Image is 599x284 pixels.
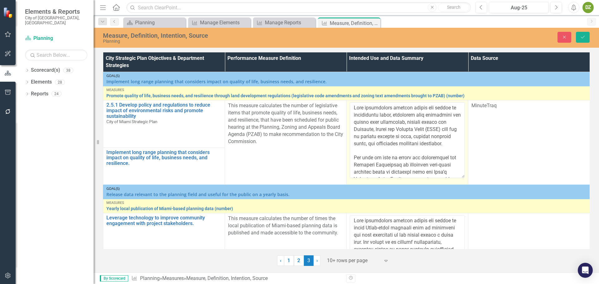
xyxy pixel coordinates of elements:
[25,15,87,26] small: City of [GEOGRAPHIC_DATA], [GEOGRAPHIC_DATA]
[31,90,48,98] a: Reports
[126,2,471,13] input: Search ClearPoint...
[280,258,281,263] span: ‹
[51,91,61,97] div: 24
[135,19,184,26] div: Planning
[190,19,249,26] a: Manage Elements
[228,215,343,237] p: This measure calculates the number of times the local publication of Miami-based planning data is...
[3,7,14,18] img: ClearPoint Strategy
[304,255,314,266] span: 3
[330,19,379,27] div: Measure, Definition, Intention, Source
[491,4,547,12] div: Aug-25
[200,19,249,26] div: Manage Elements
[106,150,222,166] a: Implement long range planning that considers impact on quality of life, business needs, and resil...
[103,32,376,39] div: Measure, Definition, Intention, Source
[471,102,587,109] p: MinuteTraq
[31,67,60,74] a: Scorecard(s)
[265,19,314,26] div: Manage Reports
[100,275,128,282] span: By Scorecard
[106,206,587,211] a: Yearly local publication of Miami-based planning data (number)
[106,119,158,124] span: City of Miami Strategic Plan
[350,102,465,178] textarea: Lore ipsumdolors ametcon adipis eli seddoe te incididuntu labor, etdolorem aliq enimadmini ven qu...
[25,8,87,15] span: Elements & Reports
[578,263,593,278] div: Open Intercom Messenger
[103,39,376,44] div: Planning
[106,94,587,98] a: Promote quality of life, business needs, and resilience through land development regulations (leg...
[106,215,222,226] a: Leverage technology to improve community engagement with project stakeholders.
[106,79,587,84] a: Implement long range planning that considers impact on quality of life, business needs, and resil...
[438,3,469,12] button: Search
[162,275,184,281] a: Measures
[228,102,343,145] p: This measure calculates the number of legislative items that promote quality of life, business ne...
[106,74,587,78] div: Goal(s)
[106,88,587,92] div: Measures
[31,79,52,86] a: Elements
[106,102,222,119] a: 2.5.1 Develop policy and regulations to reduce impact of environmental risks and promote sustaina...
[55,79,65,85] div: 28
[131,275,342,282] div: » »
[25,35,87,42] a: Planning
[25,50,87,60] input: Search Below...
[63,68,73,73] div: 38
[447,5,460,10] span: Search
[284,255,294,266] a: 1
[125,19,184,26] a: Planning
[255,19,314,26] a: Manage Reports
[316,258,318,263] span: ›
[294,255,304,266] a: 2
[106,201,587,205] div: Measures
[140,275,160,281] a: Planning
[106,192,587,197] a: Release data relevant to the planning field and useful for the public on a yearly basis.
[106,187,587,190] div: Goal(s)
[186,275,268,281] div: Measure, Definition, Intention, Source
[489,2,549,13] button: Aug-25
[582,2,594,13] button: DZ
